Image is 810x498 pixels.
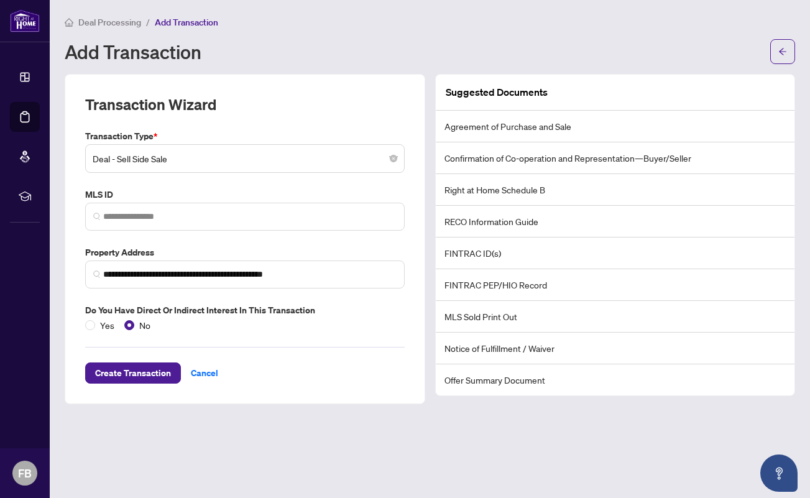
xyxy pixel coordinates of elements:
button: Create Transaction [85,362,181,384]
img: search_icon [93,213,101,220]
span: No [134,318,155,332]
button: Open asap [760,454,798,492]
span: arrow-left [778,47,787,56]
button: Cancel [181,362,228,384]
li: Right at Home Schedule B [436,174,795,206]
span: Add Transaction [155,17,218,28]
label: MLS ID [85,188,405,201]
li: Notice of Fulfillment / Waiver [436,333,795,364]
label: Transaction Type [85,129,405,143]
li: Confirmation of Co-operation and Representation—Buyer/Seller [436,142,795,174]
span: Deal Processing [78,17,141,28]
span: Cancel [191,363,218,383]
span: home [65,18,73,27]
label: Do you have direct or indirect interest in this transaction [85,303,405,317]
li: FINTRAC PEP/HIO Record [436,269,795,301]
span: FB [18,464,32,482]
li: FINTRAC ID(s) [436,237,795,269]
li: MLS Sold Print Out [436,301,795,333]
h2: Transaction Wizard [85,95,216,114]
img: logo [10,9,40,32]
span: close-circle [390,155,397,162]
span: Yes [95,318,119,332]
li: RECO Information Guide [436,206,795,237]
li: / [146,15,150,29]
span: Deal - Sell Side Sale [93,147,397,170]
img: search_icon [93,270,101,278]
label: Property Address [85,246,405,259]
article: Suggested Documents [446,85,548,100]
li: Offer Summary Document [436,364,795,395]
h1: Add Transaction [65,42,201,62]
span: Create Transaction [95,363,171,383]
li: Agreement of Purchase and Sale [436,111,795,142]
